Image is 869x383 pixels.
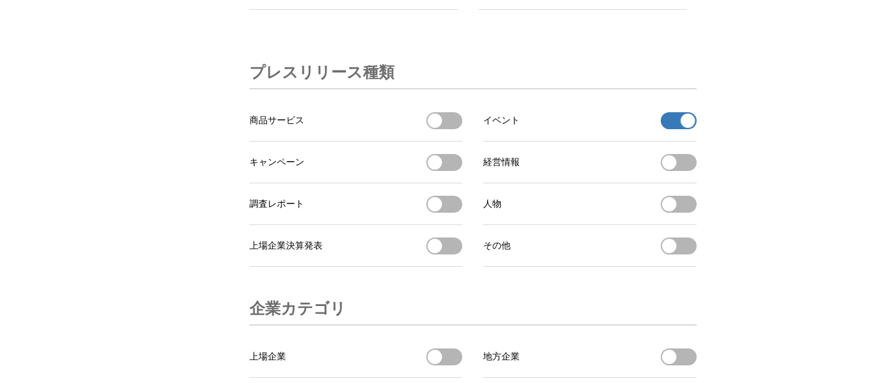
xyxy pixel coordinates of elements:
h3: プレスリリース種類 [249,57,394,88]
span: 地方企業 [483,351,520,363]
span: イベント [483,115,520,127]
span: キャンペーン [249,157,304,168]
span: 上場企業 [249,351,286,363]
span: 上場企業決算発表 [249,240,323,252]
span: 人物 [483,198,501,210]
span: 経営情報 [483,157,520,168]
span: 商品サービス [249,115,304,127]
h3: 企業カテゴリ [249,293,346,324]
span: その他 [483,240,511,252]
span: 調査レポート [249,198,304,210]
